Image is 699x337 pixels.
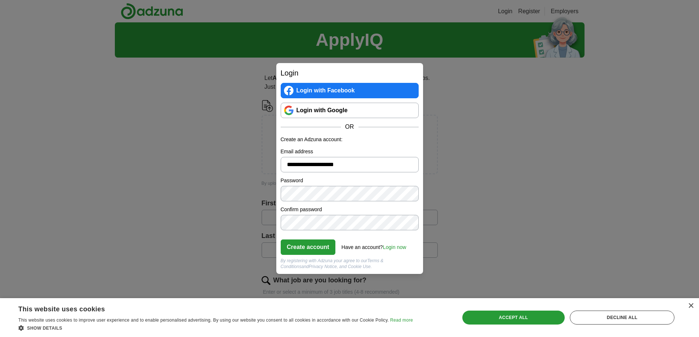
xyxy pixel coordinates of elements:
a: Login now [383,244,406,250]
button: Create account [281,239,336,255]
div: Have an account? [342,239,407,251]
label: Email address [281,148,419,155]
div: Close [688,303,693,309]
div: By registering with Adzuna your agree to our and , and Cookie Use. [281,258,419,270]
a: Login with Google [281,103,419,118]
span: This website uses cookies to improve user experience and to enable personalised advertising. By u... [18,318,389,323]
span: Show details [27,326,62,331]
a: Login with Facebook [281,83,419,98]
div: Show details [18,324,413,331]
div: Decline all [570,311,674,325]
a: Privacy Notice [309,264,337,269]
span: OR [341,122,358,131]
label: Confirm password [281,206,419,213]
p: Create an Adzuna account: [281,136,419,143]
a: Read more, opens a new window [390,318,413,323]
div: This website uses cookies [18,303,394,314]
h2: Login [281,67,419,78]
label: Password [281,177,419,184]
div: Accept all [462,311,565,325]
